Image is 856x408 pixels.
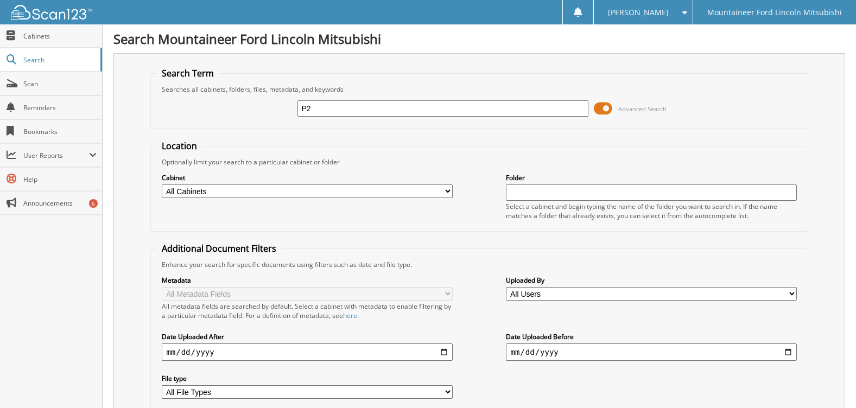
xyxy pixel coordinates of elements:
[156,157,802,167] div: Optionally limit your search to a particular cabinet or folder
[162,374,452,383] label: File type
[23,31,97,41] span: Cabinets
[156,260,802,269] div: Enhance your search for specific documents using filters such as date and file type.
[23,103,97,112] span: Reminders
[23,55,95,65] span: Search
[113,30,845,48] h1: Search Mountaineer Ford Lincoln Mitsubishi
[343,311,357,320] a: here
[608,9,669,16] span: [PERSON_NAME]
[156,140,202,152] legend: Location
[89,199,98,208] div: 6
[162,302,452,320] div: All metadata fields are searched by default. Select a cabinet with metadata to enable filtering b...
[23,79,97,88] span: Scan
[156,243,282,254] legend: Additional Document Filters
[11,5,92,20] img: scan123-logo-white.svg
[162,343,452,361] input: start
[506,343,796,361] input: end
[506,173,796,182] label: Folder
[506,332,796,341] label: Date Uploaded Before
[156,85,802,94] div: Searches all cabinets, folders, files, metadata, and keywords
[162,276,452,285] label: Metadata
[162,173,452,182] label: Cabinet
[506,276,796,285] label: Uploaded By
[707,9,842,16] span: Mountaineer Ford Lincoln Mitsubishi
[506,202,796,220] div: Select a cabinet and begin typing the name of the folder you want to search in. If the name match...
[802,356,856,408] iframe: Chat Widget
[156,67,219,79] legend: Search Term
[23,175,97,184] span: Help
[618,105,667,113] span: Advanced Search
[23,199,97,208] span: Announcements
[162,332,452,341] label: Date Uploaded After
[23,127,97,136] span: Bookmarks
[23,151,89,160] span: User Reports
